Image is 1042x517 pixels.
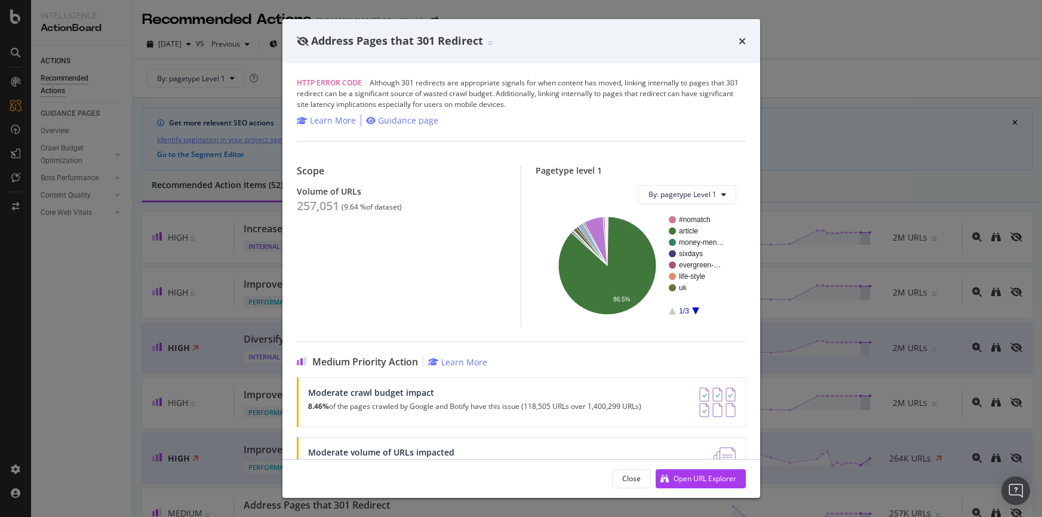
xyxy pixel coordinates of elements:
button: By: pagetype Level 1 [638,185,736,204]
img: e5DMFwAAAABJRU5ErkJggg== [713,447,735,477]
text: 86.5% [613,296,630,302]
div: Moderate crawl budget impact [308,387,641,398]
a: Learn More [297,115,356,127]
a: Guidance page [366,115,438,127]
div: 257,051 [297,199,339,213]
div: eye-slash [297,36,309,46]
svg: A chart. [545,214,733,318]
div: Open URL Explorer [674,473,736,484]
text: life-style [679,272,705,281]
button: Open URL Explorer [656,469,746,488]
p: of the pages crawled by Google and Botify have this issue (118,505 URLs over 1,400,299 URLs) [308,402,641,411]
div: Volume of URLs [297,186,507,196]
span: | [364,78,368,88]
text: 1/3 [679,307,689,315]
text: article [679,227,698,235]
button: Close [612,469,651,488]
div: ( 9.64 % of dataset ) [342,203,402,211]
div: Learn More [310,115,356,127]
img: AY0oso9MOvYAAAAASUVORK5CYII= [699,387,736,417]
div: Open Intercom Messenger [1001,476,1030,505]
div: Guidance page [378,115,438,127]
text: money-men… [679,238,724,247]
div: Although 301 redirects are appropriate signals for when content has moved, linking internally to ... [297,78,746,110]
div: Learn More [441,356,487,368]
div: Scope [297,165,507,177]
span: By: pagetype Level 1 [648,189,717,199]
span: HTTP Error Code [297,78,362,88]
div: Moderate volume of URLs impacted [308,447,523,457]
div: modal [282,19,760,498]
div: Close [622,473,641,484]
text: uk [679,284,687,292]
div: Pagetype level 1 [536,165,746,176]
span: Medium Priority Action [312,356,418,368]
text: sixdays [679,250,703,258]
div: times [739,33,746,49]
text: evergreen-… [679,261,721,269]
strong: 8.46% [308,401,329,411]
text: #nomatch [679,216,711,224]
a: Learn More [428,356,487,368]
img: Equal [488,41,493,45]
span: Address Pages that 301 Redirect [311,33,483,48]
